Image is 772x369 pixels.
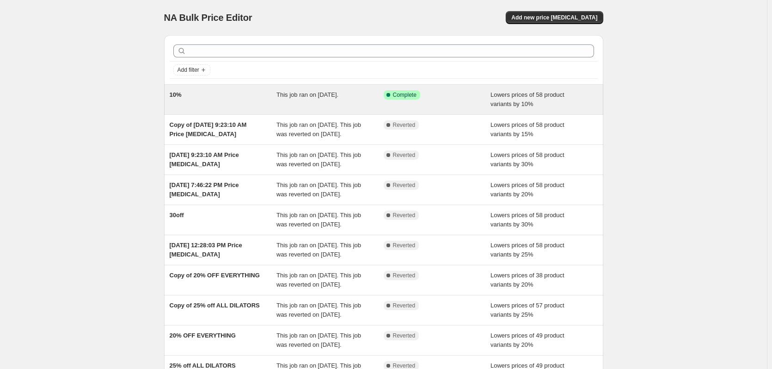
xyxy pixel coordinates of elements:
[393,181,416,189] span: Reverted
[490,302,564,318] span: Lowers prices of 57 product variants by 25%
[393,91,417,99] span: Complete
[490,332,564,348] span: Lowers prices of 49 product variants by 20%
[393,121,416,129] span: Reverted
[164,13,252,23] span: NA Bulk Price Editor
[393,332,416,339] span: Reverted
[490,91,564,107] span: Lowers prices of 58 product variants by 10%
[490,181,564,198] span: Lowers prices of 58 product variants by 20%
[393,151,416,159] span: Reverted
[170,302,260,309] span: Copy of 25% off ALL DILATORS
[490,121,564,138] span: Lowers prices of 58 product variants by 15%
[490,242,564,258] span: Lowers prices of 58 product variants by 25%
[276,332,361,348] span: This job ran on [DATE]. This job was reverted on [DATE].
[276,181,361,198] span: This job ran on [DATE]. This job was reverted on [DATE].
[393,242,416,249] span: Reverted
[276,272,361,288] span: This job ran on [DATE]. This job was reverted on [DATE].
[511,14,597,21] span: Add new price [MEDICAL_DATA]
[170,121,247,138] span: Copy of [DATE] 9:23:10 AM Price [MEDICAL_DATA]
[170,332,236,339] span: 20% OFF EVERYTHING
[490,272,564,288] span: Lowers prices of 38 product variants by 20%
[276,91,338,98] span: This job ran on [DATE].
[178,66,199,74] span: Add filter
[170,151,239,168] span: [DATE] 9:23:10 AM Price [MEDICAL_DATA]
[276,242,361,258] span: This job ran on [DATE]. This job was reverted on [DATE].
[276,151,361,168] span: This job ran on [DATE]. This job was reverted on [DATE].
[393,272,416,279] span: Reverted
[393,302,416,309] span: Reverted
[173,64,210,75] button: Add filter
[276,121,361,138] span: This job ran on [DATE]. This job was reverted on [DATE].
[170,272,260,279] span: Copy of 20% OFF EVERYTHING
[276,302,361,318] span: This job ran on [DATE]. This job was reverted on [DATE].
[506,11,603,24] button: Add new price [MEDICAL_DATA]
[170,242,242,258] span: [DATE] 12:28:03 PM Price [MEDICAL_DATA]
[170,91,182,98] span: 10%
[393,212,416,219] span: Reverted
[170,181,239,198] span: [DATE] 7:46:22 PM Price [MEDICAL_DATA]
[490,212,564,228] span: Lowers prices of 58 product variants by 30%
[490,151,564,168] span: Lowers prices of 58 product variants by 30%
[276,212,361,228] span: This job ran on [DATE]. This job was reverted on [DATE].
[170,362,236,369] span: 25% off ALL DILATORS
[170,212,184,219] span: 30off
